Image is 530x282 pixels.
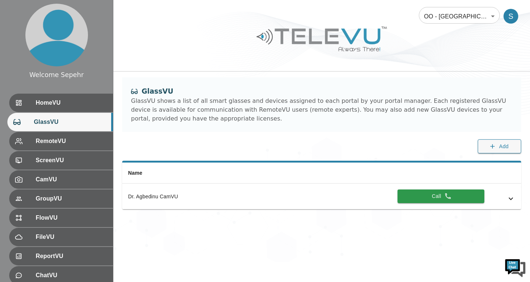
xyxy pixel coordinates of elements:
div: FlowVU [9,209,113,227]
span: Name [128,170,142,176]
div: HomeVU [9,94,113,112]
div: GlassVU [7,113,113,131]
div: Welcome Sepehr [29,70,84,80]
textarea: Type your message and hit 'Enter' [4,201,140,227]
div: OO - [GEOGRAPHIC_DATA] - K. Agbedinu [419,6,500,27]
span: We're online! [43,93,102,167]
span: ChatVU [36,271,107,280]
div: RemoteVU [9,132,113,150]
div: Minimize live chat window [121,4,138,21]
div: GlassVU shows a list of all smart glasses and devices assigned to each portal by your portal mana... [131,97,512,123]
table: simple table [122,163,521,209]
span: GlassVU [34,118,107,126]
img: d_736959983_company_1615157101543_736959983 [13,34,31,53]
span: CamVU [36,175,107,184]
img: profile.png [25,4,88,66]
span: FlowVU [36,213,107,222]
span: Add [499,142,509,151]
img: Logo [255,24,388,54]
div: GlassVU [131,86,512,97]
img: Chat Widget [504,256,526,278]
div: S [504,9,518,24]
span: ScreenVU [36,156,107,165]
div: ScreenVU [9,151,113,170]
button: Add [478,139,521,154]
button: Call [397,189,484,203]
span: HomeVU [36,98,107,107]
span: RemoteVU [36,137,107,146]
div: ReportVU [9,247,113,265]
div: Chat with us now [38,39,124,48]
span: FileVU [36,233,107,241]
span: ReportVU [36,252,107,261]
div: FileVU [9,228,113,246]
div: GroupVU [9,189,113,208]
span: GroupVU [36,194,107,203]
div: Dr. Agbedinu CamVU [128,193,245,200]
div: CamVU [9,170,113,189]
